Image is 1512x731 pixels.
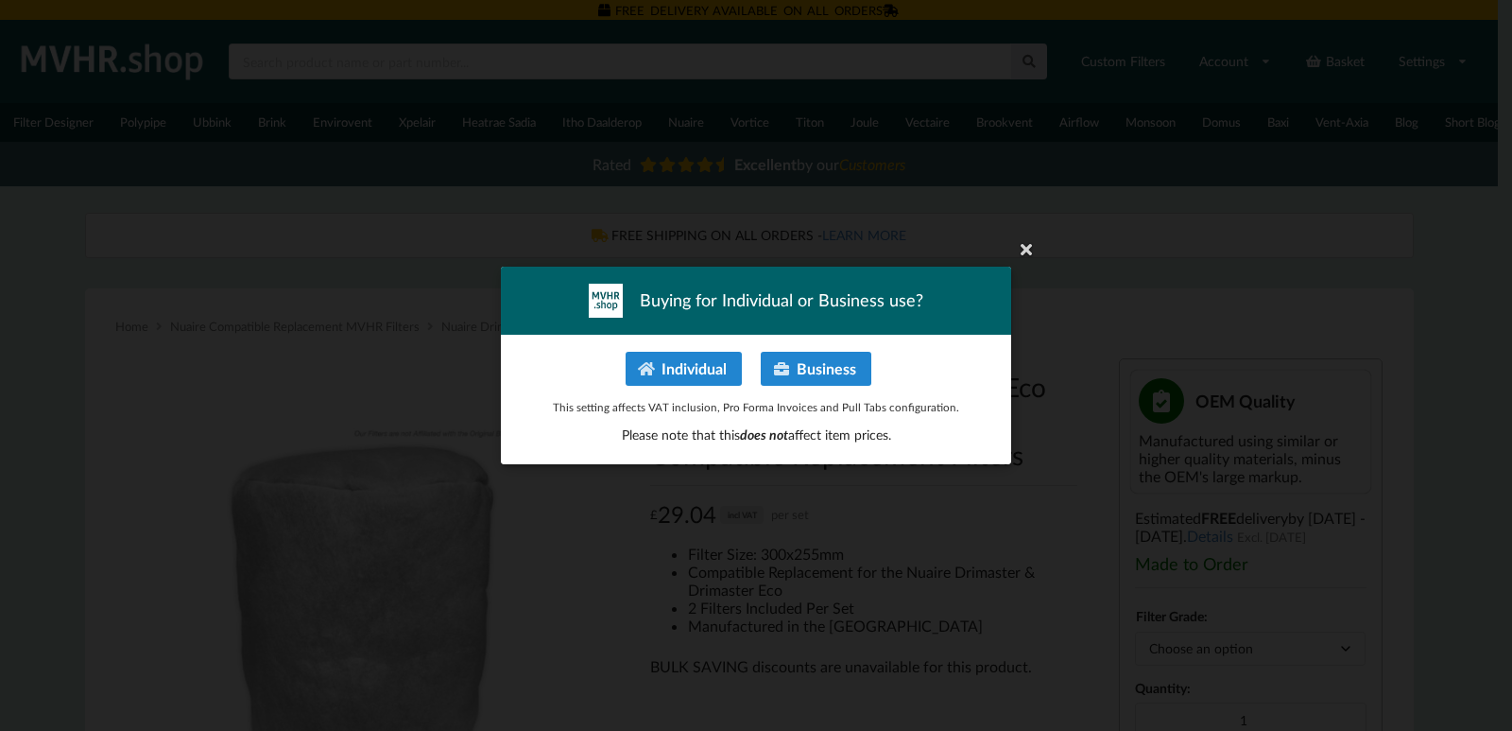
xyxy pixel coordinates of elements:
[626,352,742,386] button: Individual
[521,399,991,415] p: This setting affects VAT inclusion, Pro Forma Invoices and Pull Tabs configuration.
[740,426,788,443] span: does not
[521,426,991,444] p: Please note that this affect item prices.
[589,284,623,318] img: mvhr-inverted.png
[640,288,923,312] span: Buying for Individual or Business use?
[761,352,871,386] button: Business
